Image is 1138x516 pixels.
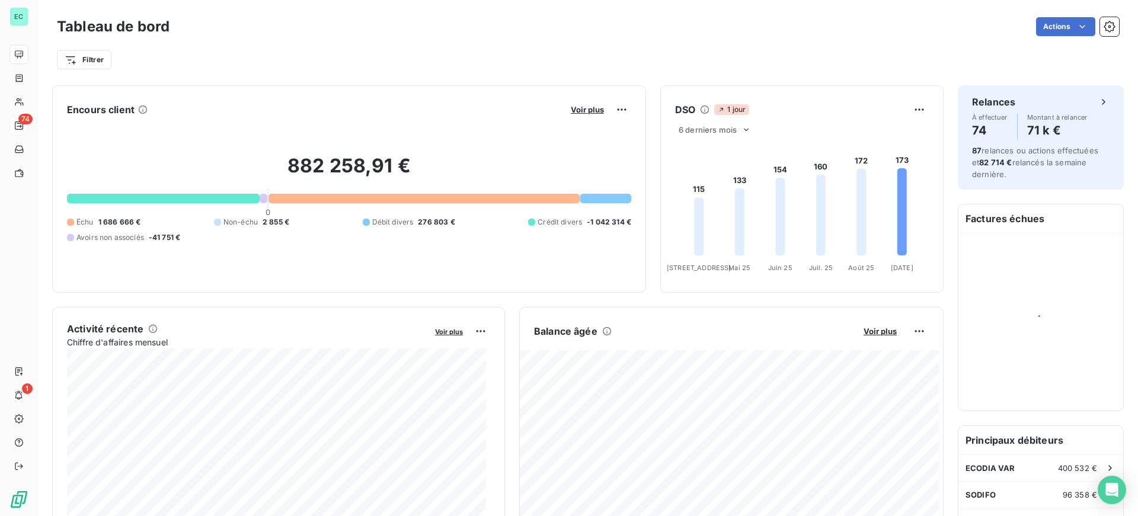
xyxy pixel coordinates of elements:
div: EC [9,7,28,26]
span: 74 [18,114,33,124]
span: Voir plus [571,105,604,114]
span: 1 [22,383,33,394]
span: -1 042 314 € [587,217,631,227]
h6: Factures échues [958,204,1123,233]
button: Actions [1036,17,1095,36]
span: relances ou actions effectuées et relancés la semaine dernière. [972,146,1098,179]
tspan: Juin 25 [768,264,792,272]
span: Crédit divers [538,217,582,227]
span: Chiffre d'affaires mensuel [67,336,427,348]
h4: 74 [972,121,1008,140]
span: 1 jour [714,104,749,115]
h3: Tableau de bord [57,16,170,37]
span: Échu [76,217,94,227]
span: Voir plus [435,328,463,336]
h6: Relances [972,95,1015,109]
h6: DSO [675,102,695,117]
tspan: Juil. 25 [809,264,833,272]
button: Filtrer [57,50,111,69]
span: SODIFO [966,490,996,499]
tspan: Août 25 [848,264,874,272]
div: Open Intercom Messenger [1098,476,1126,504]
tspan: [DATE] [891,264,913,272]
span: Débit divers [372,217,414,227]
span: Non-échu [223,217,258,227]
h6: Encours client [67,102,135,117]
span: Montant à relancer [1027,114,1088,121]
span: 2 855 € [263,217,289,227]
span: 0 [266,207,270,217]
span: 1 686 666 € [98,217,141,227]
h6: Activité récente [67,322,143,336]
h2: 882 258,91 € [67,154,631,190]
h4: 71 k € [1027,121,1088,140]
span: 82 714 € [979,158,1012,167]
span: Avoirs non associés [76,232,144,243]
button: Voir plus [431,326,466,336]
span: Voir plus [864,326,897,336]
span: À effectuer [972,114,1008,121]
span: 87 [972,146,982,155]
span: 276 803 € [418,217,455,227]
img: Logo LeanPay [9,490,28,509]
span: ECODIA VAR [966,463,1015,473]
tspan: Mai 25 [728,264,750,272]
h6: Balance âgée [534,324,597,338]
span: 6 derniers mois [679,125,737,134]
h6: Principaux débiteurs [958,426,1123,454]
span: -41 751 € [149,232,180,243]
span: 96 358 € [1063,490,1097,499]
tspan: [STREET_ADDRESS] [667,264,731,272]
span: 400 532 € [1058,463,1097,473]
button: Voir plus [860,326,900,336]
button: Voir plus [567,104,608,115]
